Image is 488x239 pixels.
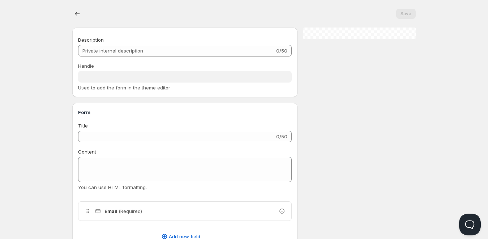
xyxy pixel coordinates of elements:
input: Private internal description [78,45,275,56]
span: Used to add the form in the theme editor [78,85,170,91]
span: You can use HTML formatting. [78,184,147,190]
h4: Email [104,207,142,215]
span: Content [78,149,96,155]
span: Handle [78,63,94,69]
iframe: Help Scout Beacon - Open [459,214,481,235]
h3: Form [78,109,292,116]
span: Description [78,37,104,43]
span: (Required) [119,208,142,214]
span: Title [78,123,88,129]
